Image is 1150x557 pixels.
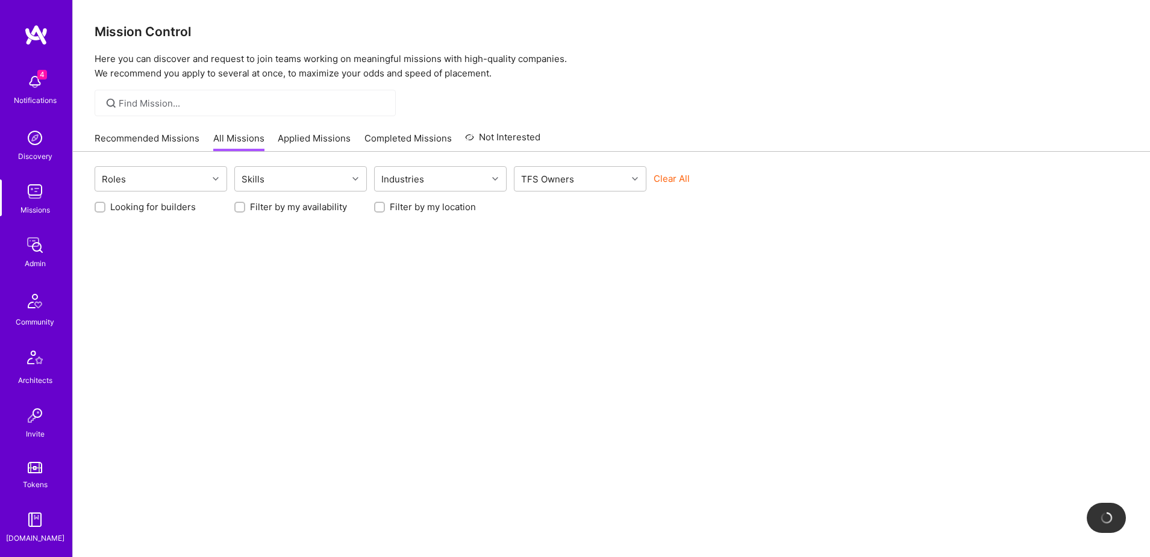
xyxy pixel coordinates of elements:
div: Discovery [18,150,52,163]
div: Architects [18,374,52,387]
i: icon Chevron [213,176,219,182]
img: logo [24,24,48,46]
img: guide book [23,508,47,532]
img: discovery [23,126,47,150]
img: Architects [20,345,49,374]
img: Community [20,287,49,316]
div: Notifications [14,94,57,107]
i: icon Chevron [352,176,358,182]
label: Looking for builders [110,201,196,213]
div: Roles [99,170,129,188]
a: All Missions [213,132,264,152]
div: Missions [20,204,50,216]
img: tokens [28,462,42,473]
a: Recommended Missions [95,132,199,152]
i: icon Chevron [632,176,638,182]
p: Here you can discover and request to join teams working on meaningful missions with high-quality ... [95,52,1128,81]
a: Not Interested [465,130,540,152]
label: Filter by my availability [250,201,347,213]
div: Industries [378,170,427,188]
label: Filter by my location [390,201,476,213]
span: 4 [37,70,47,79]
div: Admin [25,257,46,270]
div: Tokens [23,478,48,491]
div: Community [16,316,54,328]
img: admin teamwork [23,233,47,257]
img: Invite [23,403,47,428]
img: loading [1099,510,1114,525]
div: [DOMAIN_NAME] [6,532,64,544]
div: Skills [239,170,267,188]
h3: Mission Control [95,24,1128,39]
input: Find Mission... [119,97,387,110]
a: Applied Missions [278,132,351,152]
i: icon Chevron [492,176,498,182]
img: bell [23,70,47,94]
button: Clear All [654,172,690,185]
i: icon SearchGrey [104,96,118,110]
a: Completed Missions [364,132,452,152]
div: TFS Owners [518,170,577,188]
div: Invite [26,428,45,440]
img: teamwork [23,179,47,204]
